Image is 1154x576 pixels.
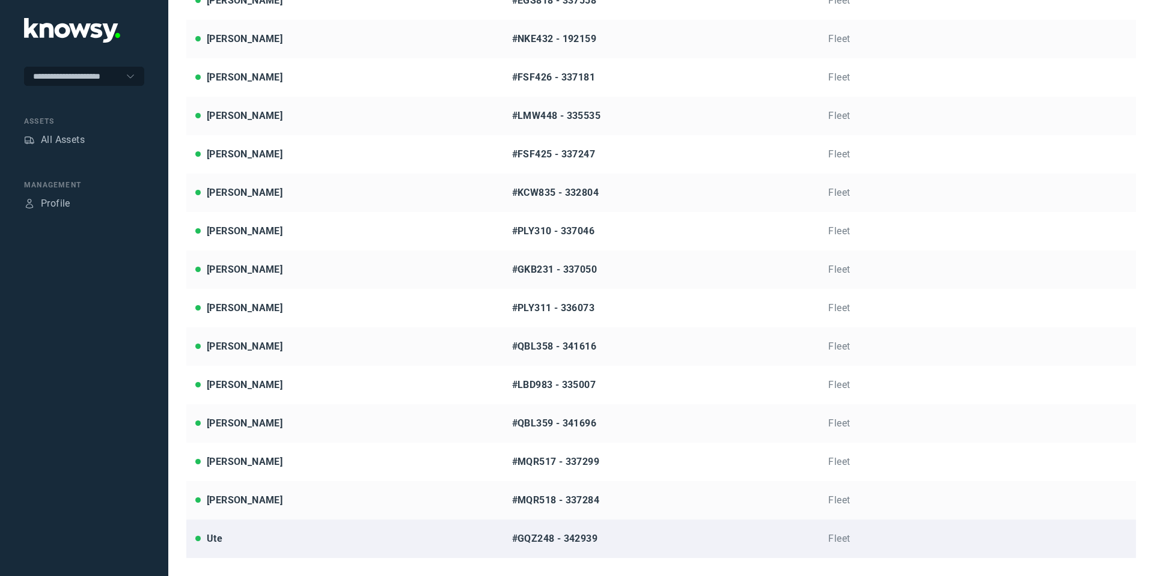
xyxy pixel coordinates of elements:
[512,262,811,277] div: #GKB231 - 337050
[512,532,811,546] div: #GQZ248 - 342939
[186,443,1136,481] a: [PERSON_NAME]#MQR517 - 337299Fleet
[828,301,1127,315] div: Fleet
[512,32,811,46] div: #NKE432 - 192159
[828,70,1127,85] div: Fleet
[828,378,1127,392] div: Fleet
[512,109,811,123] div: #LMW448 - 335535
[24,198,35,209] div: Profile
[186,212,1136,250] a: [PERSON_NAME]#PLY310 - 337046Fleet
[207,455,282,469] div: [PERSON_NAME]
[207,109,282,123] div: [PERSON_NAME]
[828,455,1127,469] div: Fleet
[24,116,144,127] div: Assets
[512,493,811,508] div: #MQR518 - 337284
[828,532,1127,546] div: Fleet
[512,378,811,392] div: #LBD983 - 335007
[186,174,1136,212] a: [PERSON_NAME]#KCW835 - 332804Fleet
[24,180,144,190] div: Management
[207,70,282,85] div: [PERSON_NAME]
[828,147,1127,162] div: Fleet
[186,481,1136,520] a: [PERSON_NAME]#MQR518 - 337284Fleet
[186,289,1136,327] a: [PERSON_NAME]#PLY311 - 336073Fleet
[24,135,35,145] div: Assets
[186,520,1136,558] a: Ute#GQZ248 - 342939Fleet
[828,186,1127,200] div: Fleet
[186,97,1136,135] a: [PERSON_NAME]#LMW448 - 335535Fleet
[186,404,1136,443] a: [PERSON_NAME]#QBL359 - 341696Fleet
[207,416,282,431] div: [PERSON_NAME]
[207,378,282,392] div: [PERSON_NAME]
[512,186,811,200] div: #KCW835 - 332804
[207,147,282,162] div: [PERSON_NAME]
[24,18,120,43] img: Application Logo
[207,301,282,315] div: [PERSON_NAME]
[828,493,1127,508] div: Fleet
[512,147,811,162] div: #FSF425 - 337247
[207,32,282,46] div: [PERSON_NAME]
[24,133,85,147] a: AssetsAll Assets
[828,339,1127,354] div: Fleet
[24,196,70,211] a: ProfileProfile
[512,339,811,354] div: #QBL358 - 341616
[828,416,1127,431] div: Fleet
[512,70,811,85] div: #FSF426 - 337181
[207,186,282,200] div: [PERSON_NAME]
[186,366,1136,404] a: [PERSON_NAME]#LBD983 - 335007Fleet
[207,262,282,277] div: [PERSON_NAME]
[512,224,811,238] div: #PLY310 - 337046
[186,58,1136,97] a: [PERSON_NAME]#FSF426 - 337181Fleet
[41,133,85,147] div: All Assets
[828,224,1127,238] div: Fleet
[207,493,282,508] div: [PERSON_NAME]
[186,135,1136,174] a: [PERSON_NAME]#FSF425 - 337247Fleet
[828,32,1127,46] div: Fleet
[186,250,1136,289] a: [PERSON_NAME]#GKB231 - 337050Fleet
[207,532,222,546] div: Ute
[512,455,811,469] div: #MQR517 - 337299
[186,327,1136,366] a: [PERSON_NAME]#QBL358 - 341616Fleet
[207,339,282,354] div: [PERSON_NAME]
[512,416,811,431] div: #QBL359 - 341696
[207,224,282,238] div: [PERSON_NAME]
[186,20,1136,58] a: [PERSON_NAME]#NKE432 - 192159Fleet
[828,109,1127,123] div: Fleet
[828,262,1127,277] div: Fleet
[512,301,811,315] div: #PLY311 - 336073
[41,196,70,211] div: Profile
